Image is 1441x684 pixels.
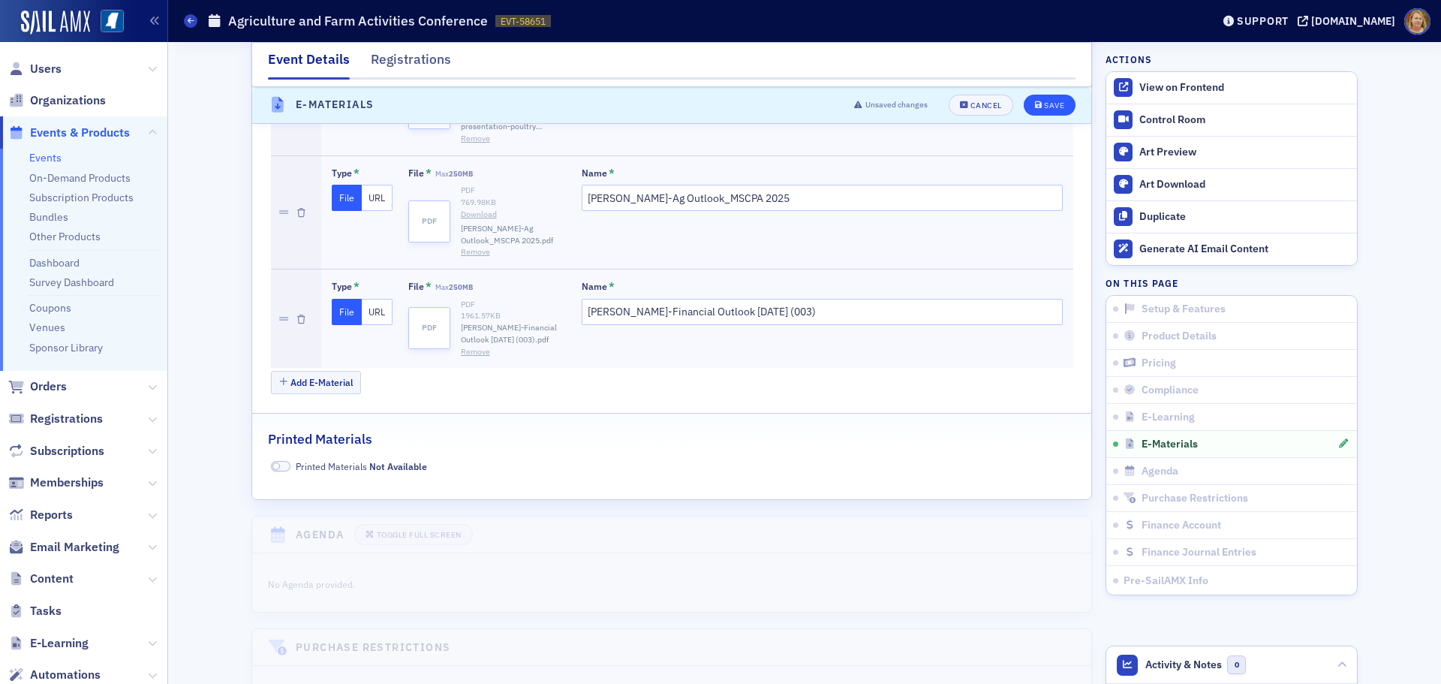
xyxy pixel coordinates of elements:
[1139,113,1349,127] div: Control Room
[501,15,546,28] span: EVT-58651
[268,429,372,449] h2: Printed Materials
[8,667,101,683] a: Automations
[1124,574,1208,587] span: Pre-SailAMX Info
[8,61,62,77] a: Users
[271,461,290,472] span: Not Available
[8,571,74,587] a: Content
[90,10,124,35] a: View Homepage
[582,167,607,179] div: Name
[30,411,103,427] span: Registrations
[30,603,62,619] span: Tasks
[29,301,71,315] a: Coupons
[8,539,119,556] a: Email Marketing
[435,282,473,292] span: Max
[30,635,89,652] span: E-Learning
[362,299,393,325] button: URL
[30,61,62,77] span: Users
[29,210,68,224] a: Bundles
[296,460,427,473] span: Printed Materials
[8,92,106,109] a: Organizations
[296,640,450,655] h4: Purchase Restrictions
[29,321,65,334] a: Venues
[29,276,114,289] a: Survey Dashboard
[268,50,350,80] div: Event Details
[1106,200,1357,233] button: Duplicate
[949,95,1013,116] button: Cancel
[101,10,124,33] img: SailAMX
[29,151,62,164] a: Events
[865,99,928,111] span: Unsaved changes
[1142,519,1221,532] span: Finance Account
[1106,72,1357,104] a: View on Frontend
[8,475,104,491] a: Memberships
[296,527,344,543] h4: Agenda
[29,191,134,204] a: Subscription Products
[461,346,490,358] button: Remove
[461,133,490,145] button: Remove
[8,125,130,141] a: Events & Products
[353,280,359,294] abbr: This field is required
[461,223,566,247] span: [PERSON_NAME]-Ag Outlook_MSCPA 2025.pdf
[8,443,104,460] a: Subscriptions
[449,169,473,179] span: 250MB
[332,185,363,211] button: File
[1106,233,1357,265] button: Generate AI Email Content
[461,209,566,221] a: Download
[1142,357,1176,370] span: Pricing
[30,443,104,460] span: Subscriptions
[1142,330,1217,343] span: Product Details
[1044,101,1064,110] div: Save
[1311,14,1395,28] div: [DOMAIN_NAME]
[1024,95,1075,116] button: Save
[268,574,772,591] div: No Agenda provided.
[29,341,103,354] a: Sponsor Library
[30,378,67,395] span: Orders
[1142,384,1199,397] span: Compliance
[1106,104,1357,136] a: Control Room
[1106,136,1357,168] a: Art Preview
[29,230,101,243] a: Other Products
[1298,16,1400,26] button: [DOMAIN_NAME]
[1142,546,1256,559] span: Finance Journal Entries
[332,281,352,292] div: Type
[271,371,362,394] button: Add E-Material
[29,171,131,185] a: On-Demand Products
[8,635,89,652] a: E-Learning
[30,92,106,109] span: Organizations
[1142,492,1248,505] span: Purchase Restrictions
[371,50,451,77] div: Registrations
[296,97,374,113] h4: E-Materials
[1404,8,1430,35] span: Profile
[1142,303,1226,316] span: Setup & Features
[8,603,62,619] a: Tasks
[30,539,119,556] span: Email Marketing
[1227,655,1246,674] span: 0
[426,280,432,294] abbr: This field is required
[369,460,427,472] span: Not Available
[332,167,352,179] div: Type
[1142,465,1178,478] span: Agenda
[609,167,615,180] abbr: This field is required
[332,299,363,325] button: File
[461,322,566,346] span: [PERSON_NAME]-Financial Outlook [DATE] (003).pdf
[1106,276,1358,290] h4: On this page
[449,282,473,292] span: 250MB
[30,475,104,491] span: Memberships
[461,310,566,322] div: 1961.57 KB
[353,167,359,180] abbr: This field is required
[1139,210,1349,224] div: Duplicate
[8,507,73,523] a: Reports
[21,11,90,35] img: SailAMX
[970,101,1002,110] div: Cancel
[354,524,473,545] button: Toggle Full Screen
[461,246,490,258] button: Remove
[408,281,424,292] div: File
[1139,146,1349,159] div: Art Preview
[1139,243,1349,256] div: Generate AI Email Content
[1139,81,1349,95] div: View on Frontend
[426,167,432,180] abbr: This field is required
[30,571,74,587] span: Content
[30,507,73,523] span: Reports
[228,12,488,30] h1: Agriculture and Farm Activities Conference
